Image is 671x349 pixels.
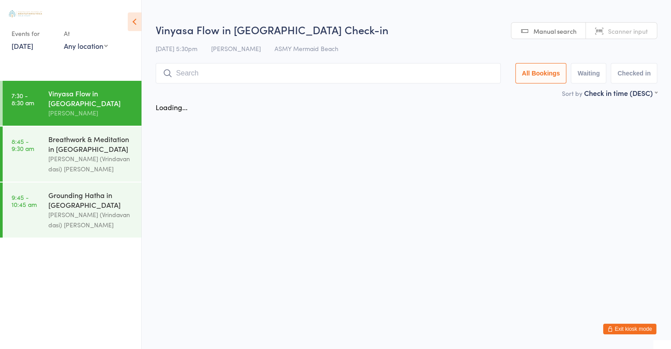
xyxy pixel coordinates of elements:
[534,27,577,36] span: Manual search
[3,81,141,126] a: 7:30 -8:30 amVinyasa Flow in [GEOGRAPHIC_DATA][PERSON_NAME]
[608,27,648,36] span: Scanner input
[48,210,134,230] div: [PERSON_NAME] (Vrindavan dasi) [PERSON_NAME]
[156,63,501,83] input: Search
[48,108,134,118] div: [PERSON_NAME]
[156,44,197,53] span: [DATE] 5:30pm
[12,26,55,41] div: Events for
[3,182,141,238] a: 9:45 -10:45 amGrounding Hatha in [GEOGRAPHIC_DATA][PERSON_NAME] (Vrindavan dasi) [PERSON_NAME]
[211,44,261,53] span: [PERSON_NAME]
[64,41,108,51] div: Any location
[562,89,582,98] label: Sort by
[611,63,657,83] button: Checked in
[12,138,34,152] time: 8:45 - 9:30 am
[12,194,37,208] time: 9:45 - 10:45 am
[12,92,34,106] time: 7:30 - 8:30 am
[156,22,657,37] h2: Vinyasa Flow in [GEOGRAPHIC_DATA] Check-in
[584,88,657,98] div: Check in time (DESC)
[275,44,338,53] span: ASMY Mermaid Beach
[515,63,567,83] button: All Bookings
[48,88,134,108] div: Vinyasa Flow in [GEOGRAPHIC_DATA]
[571,63,606,83] button: Waiting
[48,190,134,210] div: Grounding Hatha in [GEOGRAPHIC_DATA]
[12,41,33,51] a: [DATE]
[64,26,108,41] div: At
[3,127,141,182] a: 8:45 -9:30 amBreathwork & Meditation in [GEOGRAPHIC_DATA][PERSON_NAME] (Vrindavan dasi) [PERSON_N...
[156,102,188,112] div: Loading...
[603,324,656,334] button: Exit kiosk mode
[48,154,134,174] div: [PERSON_NAME] (Vrindavan dasi) [PERSON_NAME]
[48,134,134,154] div: Breathwork & Meditation in [GEOGRAPHIC_DATA]
[9,10,42,17] img: Australian School of Meditation & Yoga (Gold Coast)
